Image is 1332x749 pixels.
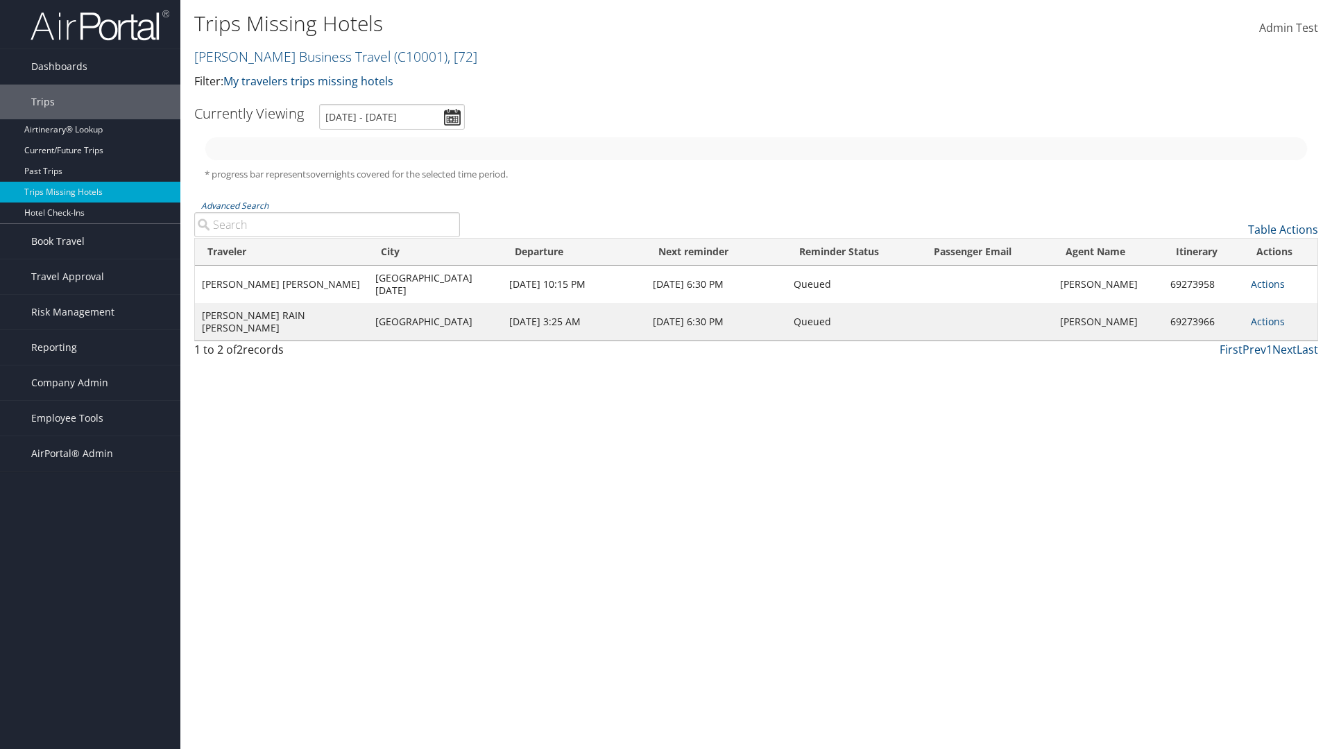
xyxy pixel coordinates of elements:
[1053,266,1163,303] td: [PERSON_NAME]
[921,239,1052,266] th: Passenger Email: activate to sort column ascending
[237,342,243,357] span: 2
[195,239,368,266] th: Traveler: activate to sort column ascending
[1243,342,1266,357] a: Prev
[205,168,1308,181] h5: * progress bar represents overnights covered for the selected time period.
[31,365,108,400] span: Company Admin
[368,239,502,266] th: City: activate to sort column ascending
[1259,7,1318,50] a: Admin Test
[194,104,304,123] h3: Currently Viewing
[31,9,169,42] img: airportal-logo.png
[194,47,477,66] a: [PERSON_NAME] Business Travel
[1163,303,1244,341] td: 69273966
[447,47,477,66] span: , [ 72 ]
[502,266,647,303] td: [DATE] 10:15 PM
[1244,239,1317,266] th: Actions
[646,303,787,341] td: [DATE] 6:30 PM
[394,47,447,66] span: ( C10001 )
[31,295,114,329] span: Risk Management
[31,330,77,365] span: Reporting
[646,266,787,303] td: [DATE] 6:30 PM
[787,239,921,266] th: Reminder Status
[502,239,647,266] th: Departure: activate to sort column ascending
[1220,342,1243,357] a: First
[1053,239,1163,266] th: Agent Name
[201,200,268,212] a: Advanced Search
[194,212,460,237] input: Advanced Search
[646,239,787,266] th: Next reminder
[31,436,113,471] span: AirPortal® Admin
[1163,239,1244,266] th: Itinerary
[502,303,647,341] td: [DATE] 3:25 AM
[223,74,393,89] a: My travelers trips missing hotels
[319,104,465,130] input: [DATE] - [DATE]
[1259,20,1318,35] span: Admin Test
[195,266,368,303] td: [PERSON_NAME] [PERSON_NAME]
[1297,342,1318,357] a: Last
[31,224,85,259] span: Book Travel
[31,259,104,294] span: Travel Approval
[195,303,368,341] td: [PERSON_NAME] RAIN [PERSON_NAME]
[31,49,87,84] span: Dashboards
[368,303,502,341] td: [GEOGRAPHIC_DATA]
[1272,342,1297,357] a: Next
[31,85,55,119] span: Trips
[1251,315,1285,328] a: Actions
[368,266,502,303] td: [GEOGRAPHIC_DATA][DATE]
[194,341,460,365] div: 1 to 2 of records
[31,401,103,436] span: Employee Tools
[1053,303,1163,341] td: [PERSON_NAME]
[787,266,921,303] td: Queued
[1248,222,1318,237] a: Table Actions
[1163,266,1244,303] td: 69273958
[1266,342,1272,357] a: 1
[1251,277,1285,291] a: Actions
[194,9,943,38] h1: Trips Missing Hotels
[787,303,921,341] td: Queued
[194,73,943,91] p: Filter:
